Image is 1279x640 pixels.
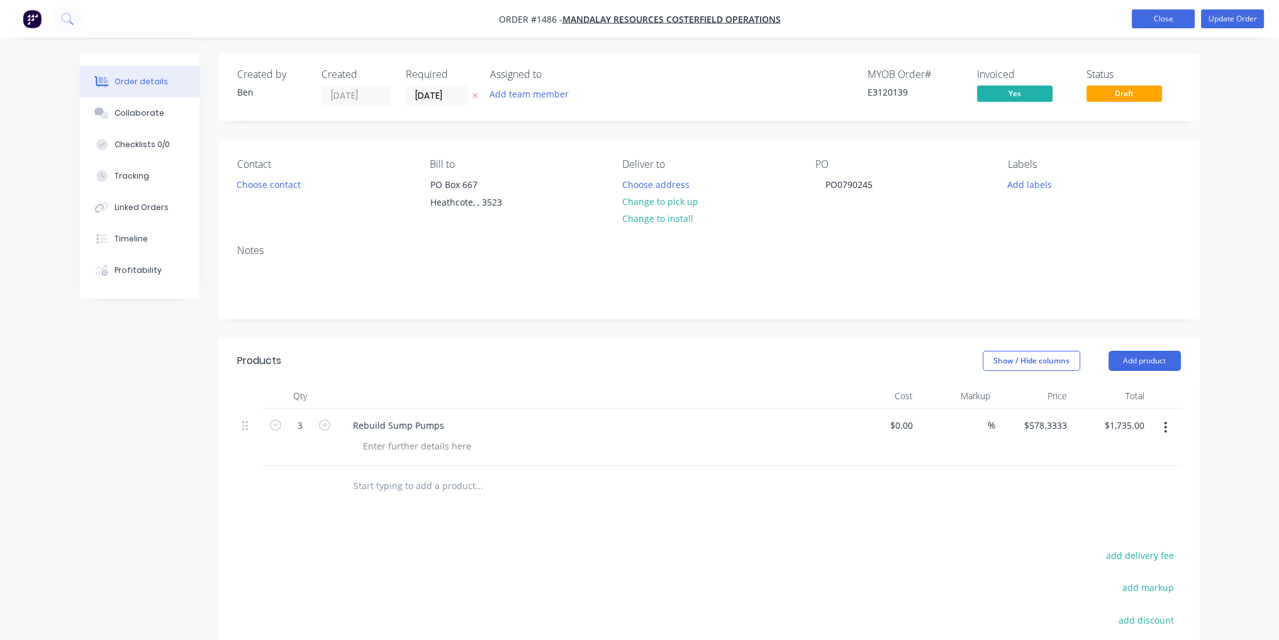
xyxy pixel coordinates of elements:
button: Choose contact [230,175,307,192]
button: Order details [80,66,199,97]
button: Close [1132,9,1195,28]
button: Choose address [615,175,696,192]
span: Order #1486 - [499,13,562,25]
button: Timeline [80,223,199,255]
button: Show / Hide columns [983,351,1080,371]
div: Cost [841,383,919,409]
div: Created [321,69,391,80]
span: Yes [977,86,1053,101]
button: Add product [1109,351,1181,371]
div: Assigned to [490,69,616,80]
button: add markup [1116,579,1181,596]
div: MYOB Order # [868,69,962,80]
div: Timeline [114,233,148,245]
div: PO0790245 [815,175,883,194]
button: Tracking [80,160,199,192]
div: Bill to [430,158,602,170]
div: Required [406,69,475,80]
button: add delivery fee [1100,547,1181,564]
button: Update Order [1201,9,1264,28]
img: Factory [23,9,42,28]
span: % [988,418,995,433]
div: Qty [262,383,338,409]
button: Collaborate [80,97,199,129]
div: E3120139 [868,86,962,99]
button: Checklists 0/0 [80,129,199,160]
div: Contact [237,158,410,170]
div: Linked Orders [114,202,169,213]
button: Add labels [1001,175,1059,192]
span: Draft [1086,86,1162,101]
button: Linked Orders [80,192,199,223]
button: Change to pick up [615,193,705,210]
button: add discount [1112,611,1181,628]
input: Start typing to add a product... [353,473,605,499]
div: PO [815,158,988,170]
div: Markup [918,383,995,409]
button: Add team member [490,86,576,102]
div: Ben [237,86,306,99]
div: Checklists 0/0 [114,139,170,150]
button: Add team member [483,86,575,102]
div: Total [1072,383,1149,409]
div: Deliver to [622,158,795,170]
div: Profitability [114,265,162,276]
div: Labels [1008,158,1180,170]
div: Status [1086,69,1181,80]
a: Mandalay Resources Costerfield Operations [562,13,781,25]
div: Rebuild Sump Pumps [343,416,454,434]
button: Profitability [80,255,199,286]
div: Notes [237,245,1181,257]
div: Tracking [114,170,149,182]
div: Invoiced [977,69,1071,80]
div: Products [237,353,281,368]
div: Heathcote, , 3523 [430,194,535,211]
div: PO Box 667 [430,176,535,194]
div: Price [995,383,1073,409]
button: Change to install [615,210,700,227]
div: PO Box 667Heathcote, , 3523 [420,175,545,216]
div: Created by [237,69,306,80]
div: Order details [114,76,168,87]
div: Collaborate [114,108,164,119]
